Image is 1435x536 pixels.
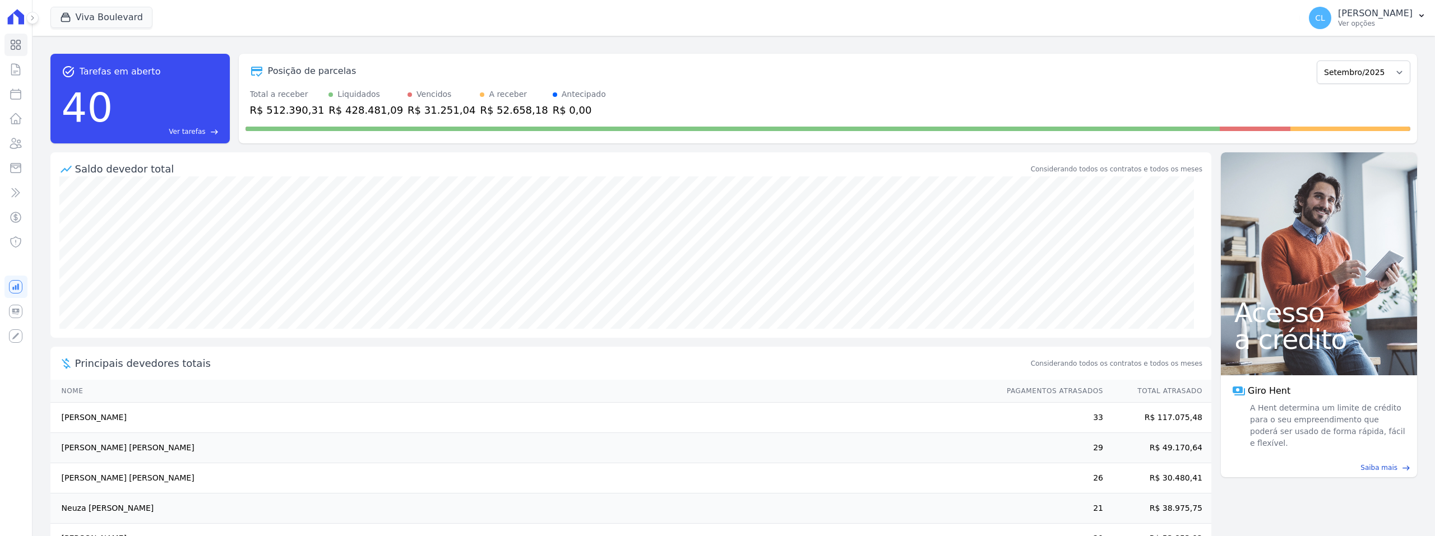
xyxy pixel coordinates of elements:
span: Considerando todos os contratos e todos os meses [1031,358,1202,369]
div: Considerando todos os contratos e todos os meses [1031,164,1202,174]
div: A receber [489,88,527,100]
p: [PERSON_NAME] [1338,8,1413,19]
td: [PERSON_NAME] [PERSON_NAME] [50,463,996,493]
div: Total a receber [250,88,325,100]
div: R$ 31.251,04 [408,102,475,118]
td: 33 [996,403,1104,433]
div: R$ 52.658,18 [480,102,548,118]
span: east [210,128,219,136]
span: Tarefas em aberto [80,65,161,78]
div: R$ 428.481,09 [328,102,403,118]
div: Saldo devedor total [75,161,1029,176]
div: Posição de parcelas [268,64,357,78]
a: Saiba mais east [1228,463,1410,473]
div: Liquidados [337,88,380,100]
th: Pagamentos Atrasados [996,380,1104,403]
div: Vencidos [416,88,451,100]
div: R$ 512.390,31 [250,102,325,118]
a: Ver tarefas east [117,127,218,137]
span: task_alt [62,65,75,78]
span: Principais devedores totais [75,356,1029,371]
div: 40 [62,78,113,137]
span: Ver tarefas [169,127,205,137]
div: Antecipado [562,88,606,100]
td: R$ 38.975,75 [1104,493,1211,524]
td: R$ 49.170,64 [1104,433,1211,463]
td: R$ 30.480,41 [1104,463,1211,493]
td: [PERSON_NAME] [PERSON_NAME] [50,433,996,463]
span: A Hent determina um limite de crédito para o seu empreendimento que poderá ser usado de forma ráp... [1248,402,1406,449]
button: Viva Boulevard [50,7,152,28]
span: CL [1315,14,1325,22]
div: R$ 0,00 [553,102,606,118]
p: Ver opções [1338,19,1413,28]
td: R$ 117.075,48 [1104,403,1211,433]
th: Total Atrasado [1104,380,1211,403]
th: Nome [50,380,996,403]
span: Acesso [1234,299,1404,326]
button: CL [PERSON_NAME] Ver opções [1300,2,1435,34]
td: 26 [996,463,1104,493]
td: Neuza [PERSON_NAME] [50,493,996,524]
span: east [1402,464,1410,472]
span: Giro Hent [1248,384,1290,398]
span: a crédito [1234,326,1404,353]
span: Saiba mais [1360,463,1397,473]
td: 29 [996,433,1104,463]
td: [PERSON_NAME] [50,403,996,433]
td: 21 [996,493,1104,524]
